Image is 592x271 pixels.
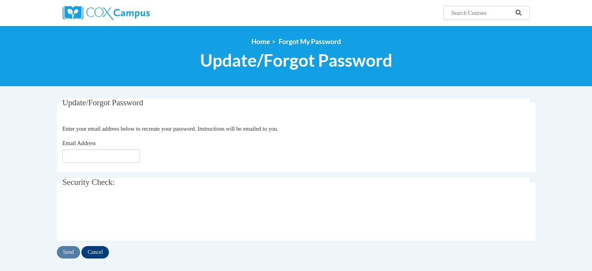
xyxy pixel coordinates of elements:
span: Update/Forgot Password [62,98,143,107]
input: Email [62,149,140,163]
span: Security Check: [62,177,115,187]
span: Update/Forgot Password [200,50,392,71]
img: Cox Campus [63,6,150,20]
a: Home [251,37,270,46]
input: Cancel [81,246,109,259]
button: Search [513,8,524,18]
a: Cox Campus [63,6,211,20]
span: Enter your email address below to recreate your password. Instructions will be emailed to you. [62,126,278,132]
input: Search Courses [450,8,513,18]
span: Email Address [62,140,96,146]
span: Forgot My Password [279,37,341,46]
iframe: reCAPTCHA [62,200,181,231]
